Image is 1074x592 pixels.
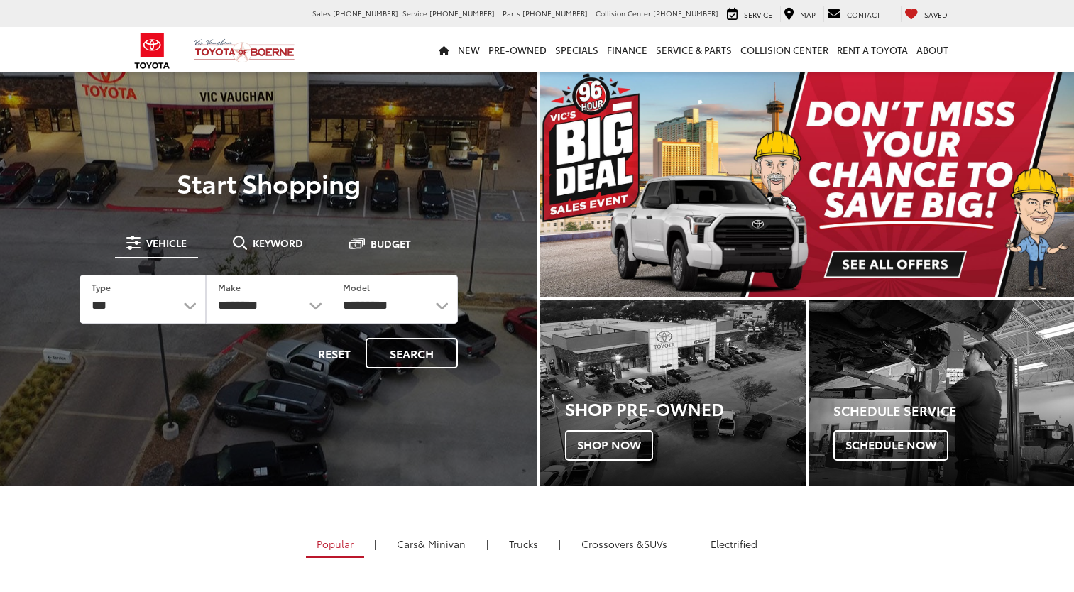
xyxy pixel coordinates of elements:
[800,9,816,20] span: Map
[833,404,1074,418] h4: Schedule Service
[218,281,241,293] label: Make
[146,238,187,248] span: Vehicle
[596,8,651,18] span: Collision Center
[498,532,549,556] a: Trucks
[92,281,111,293] label: Type
[306,338,363,368] button: Reset
[371,537,380,551] li: |
[571,532,678,556] a: SUVs
[333,8,398,18] span: [PHONE_NUMBER]
[809,300,1074,486] div: Toyota
[253,238,303,248] span: Keyword
[343,281,370,293] label: Model
[194,38,295,63] img: Vic Vaughan Toyota of Boerne
[736,27,833,72] a: Collision Center
[833,27,912,72] a: Rent a Toyota
[503,8,520,18] span: Parts
[551,27,603,72] a: Specials
[312,8,331,18] span: Sales
[565,399,806,417] h3: Shop Pre-Owned
[924,9,948,20] span: Saved
[555,537,564,551] li: |
[366,338,458,368] button: Search
[723,6,776,22] a: Service
[402,8,427,18] span: Service
[483,537,492,551] li: |
[847,9,880,20] span: Contact
[823,6,884,22] a: Contact
[603,27,652,72] a: Finance
[700,532,768,556] a: Electrified
[522,8,588,18] span: [PHONE_NUMBER]
[371,239,411,248] span: Budget
[540,300,806,486] a: Shop Pre-Owned Shop Now
[306,532,364,558] a: Popular
[581,537,644,551] span: Crossovers &
[434,27,454,72] a: Home
[809,300,1074,486] a: Schedule Service Schedule Now
[684,537,694,551] li: |
[540,300,806,486] div: Toyota
[418,537,466,551] span: & Minivan
[744,9,772,20] span: Service
[912,27,953,72] a: About
[833,430,948,460] span: Schedule Now
[484,27,551,72] a: Pre-Owned
[653,8,718,18] span: [PHONE_NUMBER]
[652,27,736,72] a: Service & Parts: Opens in a new tab
[565,430,653,460] span: Shop Now
[386,532,476,556] a: Cars
[780,6,819,22] a: Map
[126,28,179,74] img: Toyota
[429,8,495,18] span: [PHONE_NUMBER]
[454,27,484,72] a: New
[60,168,478,197] p: Start Shopping
[901,6,951,22] a: My Saved Vehicles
